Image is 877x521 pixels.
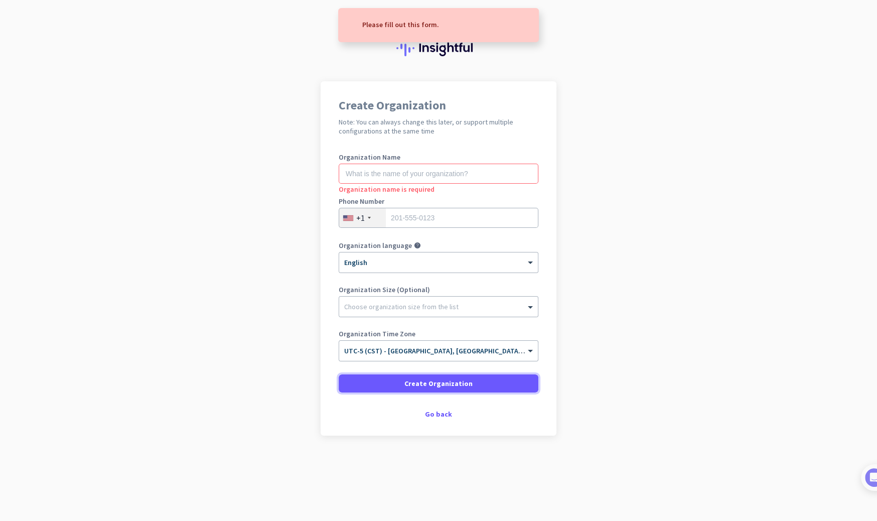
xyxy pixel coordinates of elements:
[339,411,538,418] div: Go back
[339,117,538,136] h2: Note: You can always change this later, or support multiple configurations at the same time
[356,213,365,223] div: +1
[339,99,538,111] h1: Create Organization
[339,374,538,393] button: Create Organization
[414,242,421,249] i: help
[339,330,538,337] label: Organization Time Zone
[339,286,538,293] label: Organization Size (Optional)
[339,185,434,194] span: Organization name is required
[339,164,538,184] input: What is the name of your organization?
[339,198,538,205] label: Phone Number
[339,208,538,228] input: 201-555-0123
[396,40,481,56] img: Insightful
[339,154,538,161] label: Organization Name
[362,19,439,29] p: Please fill out this form.
[339,242,412,249] label: Organization language
[404,378,473,388] span: Create Organization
